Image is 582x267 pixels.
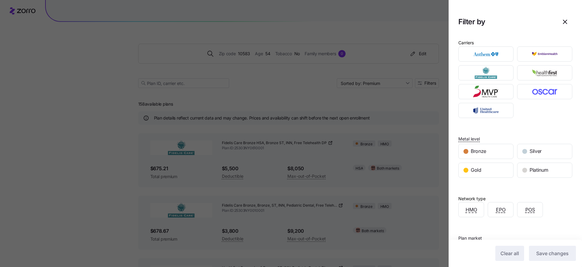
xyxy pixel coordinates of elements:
[464,48,508,60] img: Anthem
[523,67,567,79] img: HealthFirst
[471,166,481,174] span: Gold
[458,136,480,142] span: Metal level
[500,250,519,257] span: Clear all
[530,147,542,155] span: Silver
[464,67,508,79] img: Fidelis Care
[458,235,482,241] span: Plan market
[471,147,486,155] span: Bronze
[458,17,553,26] h1: Filter by
[458,195,486,202] div: Network type
[523,48,567,60] img: EmblemHealth
[530,166,548,174] span: Platinum
[496,206,506,214] span: EPO
[523,86,567,98] img: Oscar
[495,246,524,261] button: Clear all
[466,206,477,214] span: HMO
[525,206,535,214] span: POS
[458,39,474,46] div: Carriers
[464,104,508,117] img: UnitedHealthcare
[529,246,576,261] button: Save changes
[464,86,508,98] img: MVP Health Plans
[536,250,569,257] span: Save changes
